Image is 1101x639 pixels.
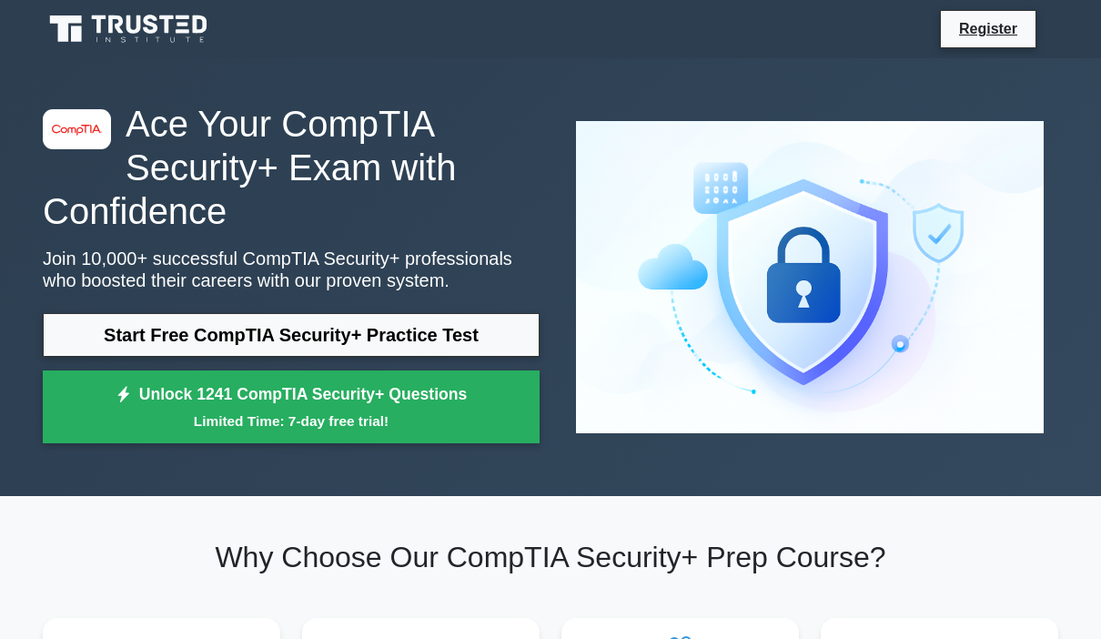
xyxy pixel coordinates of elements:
[43,102,540,233] h1: Ace Your CompTIA Security+ Exam with Confidence
[43,313,540,357] a: Start Free CompTIA Security+ Practice Test
[43,370,540,443] a: Unlock 1241 CompTIA Security+ QuestionsLimited Time: 7-day free trial!
[43,540,1058,574] h2: Why Choose Our CompTIA Security+ Prep Course?
[66,411,517,431] small: Limited Time: 7-day free trial!
[561,106,1058,448] img: CompTIA Security+ Preview
[43,248,540,291] p: Join 10,000+ successful CompTIA Security+ professionals who boosted their careers with our proven...
[948,17,1028,40] a: Register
